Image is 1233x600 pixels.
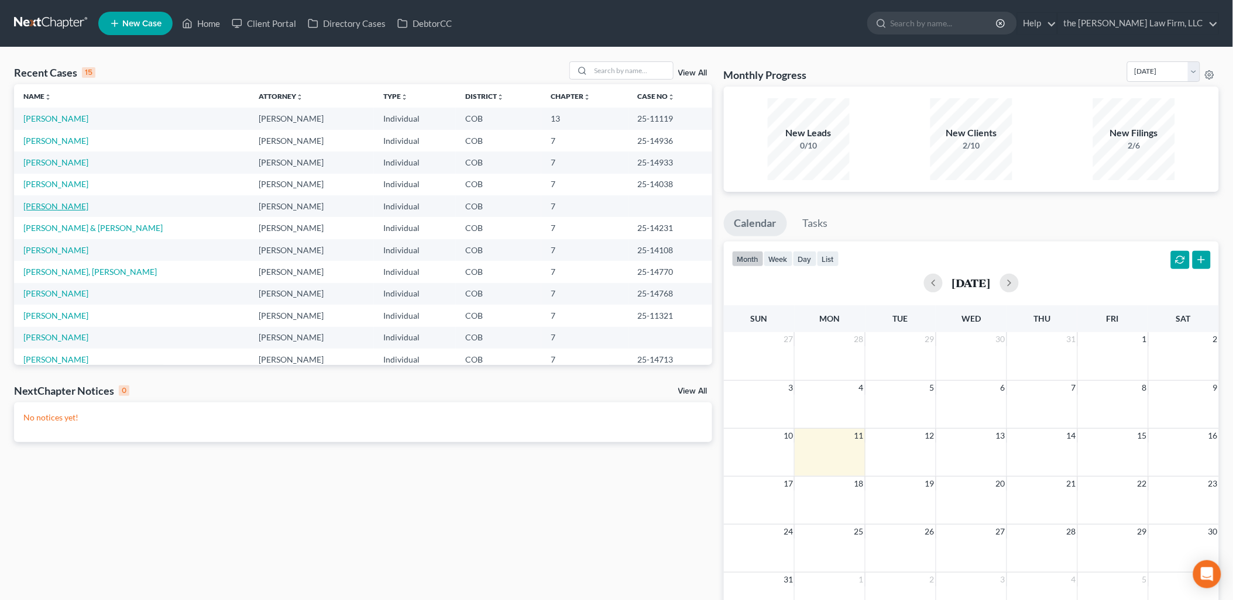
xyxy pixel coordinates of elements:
[1066,429,1077,443] span: 14
[391,13,458,34] a: DebtorCC
[678,387,707,395] a: View All
[793,251,817,267] button: day
[817,251,839,267] button: list
[792,211,839,236] a: Tasks
[23,92,51,101] a: Nameunfold_more
[724,68,807,82] h3: Monthly Progress
[853,332,865,346] span: 28
[787,381,794,395] span: 3
[1107,313,1119,323] span: Fri
[249,130,374,151] td: [PERSON_NAME]
[768,140,850,151] div: 0/10
[858,573,865,587] span: 1
[541,217,628,239] td: 7
[1207,429,1219,443] span: 16
[628,151,712,173] td: 25-14933
[628,217,712,239] td: 25-14231
[1207,477,1219,491] span: 23
[929,381,936,395] span: 5
[23,354,88,364] a: [PERSON_NAME]
[14,65,95,80] div: Recent Cases
[456,195,541,217] td: COB
[302,13,391,34] a: Directory Cases
[1058,13,1218,34] a: the [PERSON_NAME] Law Firm, LLC
[541,108,628,129] td: 13
[374,283,456,305] td: Individual
[583,94,590,101] i: unfold_more
[930,126,1012,140] div: New Clients
[995,332,1007,346] span: 30
[82,67,95,78] div: 15
[456,130,541,151] td: COB
[249,151,374,173] td: [PERSON_NAME]
[782,332,794,346] span: 27
[374,327,456,349] td: Individual
[853,525,865,539] span: 25
[23,267,157,277] a: [PERSON_NAME], [PERSON_NAME]
[374,174,456,195] td: Individual
[296,94,303,101] i: unfold_more
[541,349,628,370] td: 7
[44,94,51,101] i: unfold_more
[1207,525,1219,539] span: 30
[732,251,764,267] button: month
[924,477,936,491] span: 19
[628,283,712,305] td: 25-14768
[668,94,675,101] i: unfold_more
[456,327,541,349] td: COB
[374,349,456,370] td: Individual
[1141,573,1148,587] span: 5
[23,412,703,423] p: No notices yet!
[374,239,456,261] td: Individual
[995,429,1007,443] span: 13
[995,525,1007,539] span: 27
[23,157,88,167] a: [PERSON_NAME]
[1066,332,1077,346] span: 31
[249,195,374,217] td: [PERSON_NAME]
[1212,332,1219,346] span: 2
[176,13,226,34] a: Home
[1141,332,1148,346] span: 1
[751,313,768,323] span: Sun
[853,429,865,443] span: 11
[497,94,504,101] i: unfold_more
[541,151,628,173] td: 7
[628,261,712,282] td: 25-14770
[541,261,628,282] td: 7
[1066,477,1077,491] span: 21
[678,69,707,77] a: View All
[1070,573,1077,587] span: 4
[1136,525,1148,539] span: 29
[891,12,998,34] input: Search by name...
[764,251,793,267] button: week
[924,429,936,443] span: 12
[1000,573,1007,587] span: 3
[374,305,456,326] td: Individual
[374,261,456,282] td: Individual
[541,283,628,305] td: 7
[1136,477,1148,491] span: 22
[591,62,673,79] input: Search by name...
[249,108,374,129] td: [PERSON_NAME]
[628,130,712,151] td: 25-14936
[249,174,374,195] td: [PERSON_NAME]
[952,277,991,289] h2: [DATE]
[628,349,712,370] td: 25-14713
[456,174,541,195] td: COB
[23,288,88,298] a: [PERSON_NAME]
[23,201,88,211] a: [PERSON_NAME]
[541,239,628,261] td: 7
[122,19,162,28] span: New Case
[456,261,541,282] td: COB
[14,384,129,398] div: NextChapter Notices
[456,305,541,326] td: COB
[119,385,129,396] div: 0
[249,283,374,305] td: [PERSON_NAME]
[1176,313,1191,323] span: Sat
[628,239,712,261] td: 25-14108
[383,92,408,101] a: Typeunfold_more
[1141,381,1148,395] span: 8
[782,477,794,491] span: 17
[249,305,374,326] td: [PERSON_NAME]
[929,573,936,587] span: 2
